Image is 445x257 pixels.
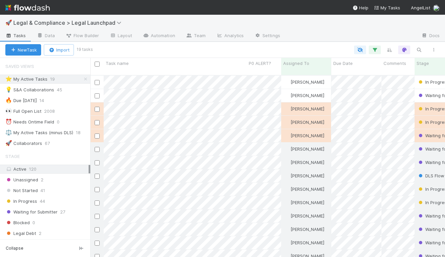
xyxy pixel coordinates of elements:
a: Layout [104,31,137,41]
span: Flow Builder [66,32,99,39]
input: Toggle Row Selected [95,107,100,112]
span: Stage [417,60,429,67]
span: 2008 [44,107,62,115]
span: 41 [40,186,45,195]
span: 💡 [5,87,12,92]
img: avatar_b5be9b1b-4537-4870-b8e7-50cc2287641b.png [284,240,290,245]
a: Data [31,31,60,41]
img: avatar_b5be9b1b-4537-4870-b8e7-50cc2287641b.png [433,5,440,11]
span: ⏰ [5,119,12,124]
span: [PERSON_NAME] [291,119,324,125]
input: Toggle Row Selected [95,93,100,98]
input: Toggle Row Selected [95,80,100,85]
span: DLS Flow [417,173,444,178]
div: My Active Tasks (minus DLS) [5,128,73,137]
input: Toggle Row Selected [95,134,100,139]
span: [PERSON_NAME] [291,173,324,178]
div: Needs Ontime Field [5,118,54,126]
img: avatar_b5be9b1b-4537-4870-b8e7-50cc2287641b.png [284,227,290,232]
button: NewTask [5,44,41,56]
input: Toggle Row Selected [95,187,100,192]
div: Collaborators [5,139,42,148]
span: Assigned To [283,60,309,67]
span: Saved Views [5,60,34,73]
span: Legal Debt [5,229,36,238]
div: [PERSON_NAME] [284,226,324,233]
span: Not Started [5,186,38,195]
span: [PERSON_NAME] [291,160,324,165]
div: [PERSON_NAME] [284,105,324,112]
span: In Progress [5,197,37,205]
div: [PERSON_NAME] [284,79,324,85]
span: 67 [45,139,57,148]
span: 2 [39,229,41,238]
div: [PERSON_NAME] [284,186,324,192]
span: My Tasks [374,5,400,10]
div: [PERSON_NAME] [284,159,324,166]
span: 27 [60,208,65,216]
img: avatar_b5be9b1b-4537-4870-b8e7-50cc2287641b.png [284,200,290,205]
input: Toggle All Rows Selected [95,62,100,67]
span: [PERSON_NAME] [291,200,324,205]
div: Help [352,4,368,11]
span: Due Date [333,60,353,67]
div: Due [DATE] [5,96,37,105]
span: 45 [57,86,69,94]
div: [PERSON_NAME] [284,119,324,125]
div: [PERSON_NAME] [284,199,324,206]
input: Toggle Row Selected [95,214,100,219]
a: My Tasks [374,4,400,11]
img: avatar_b5be9b1b-4537-4870-b8e7-50cc2287641b.png [284,119,290,125]
span: ⚖️ [5,130,12,135]
img: avatar_b5be9b1b-4537-4870-b8e7-50cc2287641b.png [284,93,290,98]
span: 🚀 [5,140,12,146]
span: [PERSON_NAME] [291,106,324,111]
span: 44 [40,197,45,205]
span: Tasks [5,32,26,39]
span: [PERSON_NAME] [291,146,324,152]
img: logo-inverted-e16ddd16eac7371096b0.svg [5,2,50,13]
input: Toggle Row Selected [95,120,100,125]
span: 19 [50,75,62,83]
input: Toggle Row Selected [95,174,100,179]
input: Toggle Row Selected [95,227,100,232]
span: [PERSON_NAME] [291,133,324,138]
span: Stage [5,150,20,163]
input: Toggle Row Selected [95,147,100,152]
div: DLS Flow [417,172,444,179]
a: Automation [137,31,181,41]
span: 🔥 [5,97,12,103]
span: 🚀 [5,20,12,25]
img: avatar_b5be9b1b-4537-4870-b8e7-50cc2287641b.png [284,160,290,165]
span: 2 [41,176,43,184]
small: 19 tasks [77,47,93,53]
span: Collapse [6,245,23,251]
div: Full Open List [5,107,41,115]
span: Blocked [5,219,30,227]
span: 14 [39,96,51,105]
span: Waiting for Submitter [5,208,58,216]
span: [PERSON_NAME] [291,93,324,98]
a: Flow Builder [60,31,104,41]
a: Docs [416,31,445,41]
span: 18 [76,128,87,137]
input: Toggle Row Selected [95,241,100,246]
span: P0 ALERT? [249,60,271,67]
button: Import [44,44,74,56]
div: [PERSON_NAME] [284,172,324,179]
span: 👀 [5,108,12,114]
span: 0 [32,219,35,227]
span: Legal & Compliance > Legal Launchpad [13,19,125,26]
div: [PERSON_NAME] [284,239,324,246]
span: [PERSON_NAME] [291,227,324,232]
span: [PERSON_NAME] [291,213,324,219]
a: Team [181,31,211,41]
img: avatar_b5be9b1b-4537-4870-b8e7-50cc2287641b.png [284,213,290,219]
span: 120 [29,166,36,172]
a: Analytics [211,31,249,41]
a: Settings [249,31,286,41]
div: [PERSON_NAME] [284,132,324,139]
span: Task name [106,60,129,67]
span: [PERSON_NAME] [291,186,324,192]
span: 0 [57,118,66,126]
